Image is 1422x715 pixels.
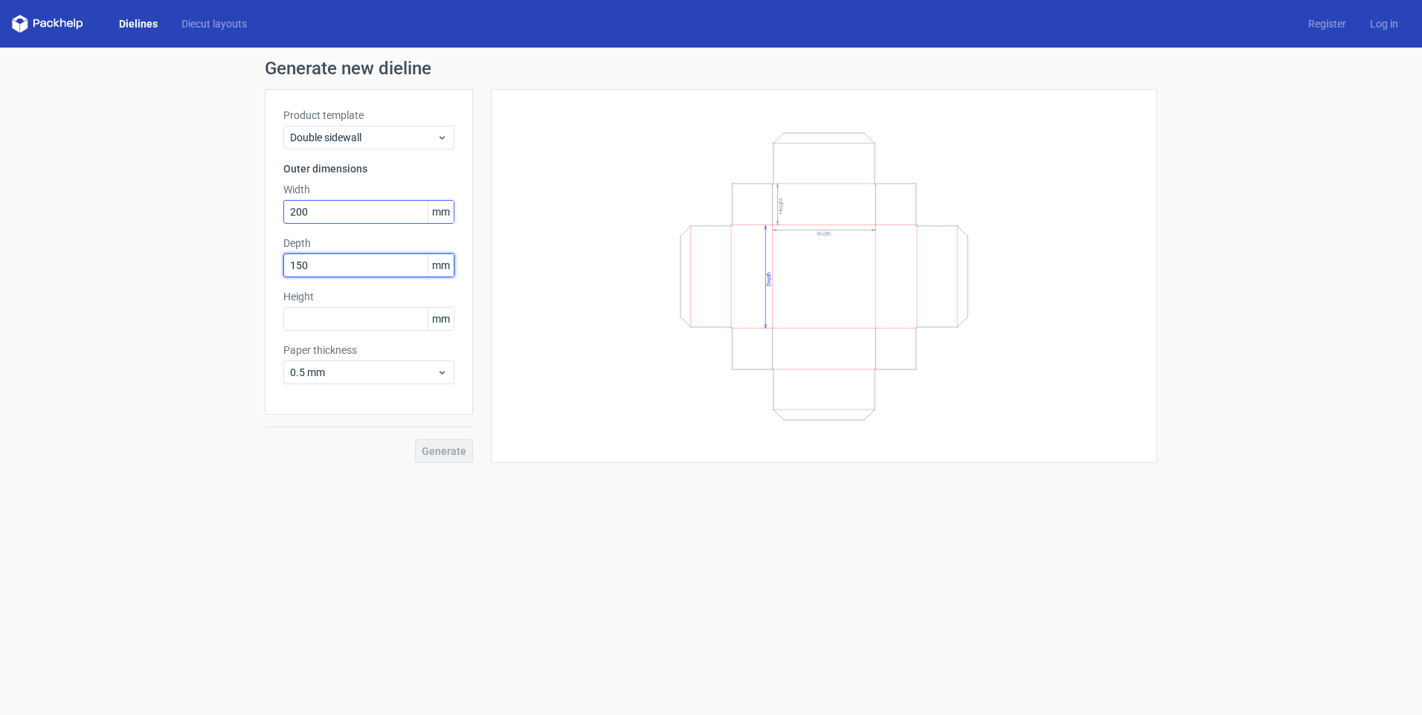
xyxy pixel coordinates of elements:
h1: Generate new dieline [265,59,1157,77]
h3: Outer dimensions [283,161,454,176]
text: Height [777,198,784,214]
span: mm [428,308,454,330]
label: Paper thickness [283,343,454,357]
span: mm [428,254,454,276]
span: mm [428,201,454,223]
text: Width [817,230,831,237]
label: Depth [283,236,454,250]
a: Log in [1358,16,1410,31]
span: 0.5 mm [290,365,437,380]
label: Width [283,182,454,197]
a: Register [1296,16,1358,31]
text: Depth [765,271,772,285]
a: Dielines [107,16,170,31]
label: Product template [283,108,454,123]
a: Diecut layouts [170,16,259,31]
span: Double sidewall [290,130,437,145]
label: Height [283,289,454,304]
